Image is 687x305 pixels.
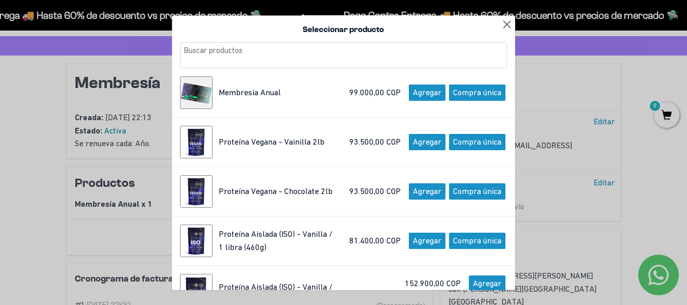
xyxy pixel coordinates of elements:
[350,185,401,199] span: 93.500,00 COP
[409,233,446,249] span: Agregar
[219,228,340,254] div: Proteína Aislada (ISO) - Vanilla / 1 libra (460g)
[449,134,505,150] span: La membresía estará solo hasta la próxima renovación y será eliminado después de eso.
[350,235,401,248] span: 81.400,00 COP
[350,136,401,149] span: 93.500,00 COP
[409,85,446,101] span: Agregar
[469,276,505,292] span: Agregar
[449,233,505,249] span: La membresía estará solo hasta la próxima renovación y será eliminado después de eso.
[449,85,505,101] span: La membresía estará solo hasta la próxima renovación y será eliminado después de eso.
[180,76,213,109] img: b091a5be-4bb1-4136-881d-32454b4358fa_1_200x.png
[219,136,325,149] div: Proteína Vegana - Vainilla 2lb
[219,185,333,199] div: Proteína Vegana - Chocolate 2lb
[180,225,213,257] img: iso_vainilla_1LB_200x.png
[409,183,446,200] span: Agregar
[405,278,461,291] span: 152.900,00 COP
[180,126,213,158] img: vegan_vainilla_front_dc0bbf61-f205-4b1f-a117-6c03f5d8e3cd_200x.png
[409,134,446,150] span: Agregar
[350,87,401,100] span: 99.000,00 COP
[449,183,505,200] span: La membresía estará solo hasta la próxima renovación y será eliminado después de eso.
[219,87,281,100] div: Membresía Anual
[180,23,507,37] h3: Seleccionar producto
[180,175,213,208] img: vegan_chocolate_front_d3d42756-6bc0-4b07-8bd4-0166aeaf21f9_200x.png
